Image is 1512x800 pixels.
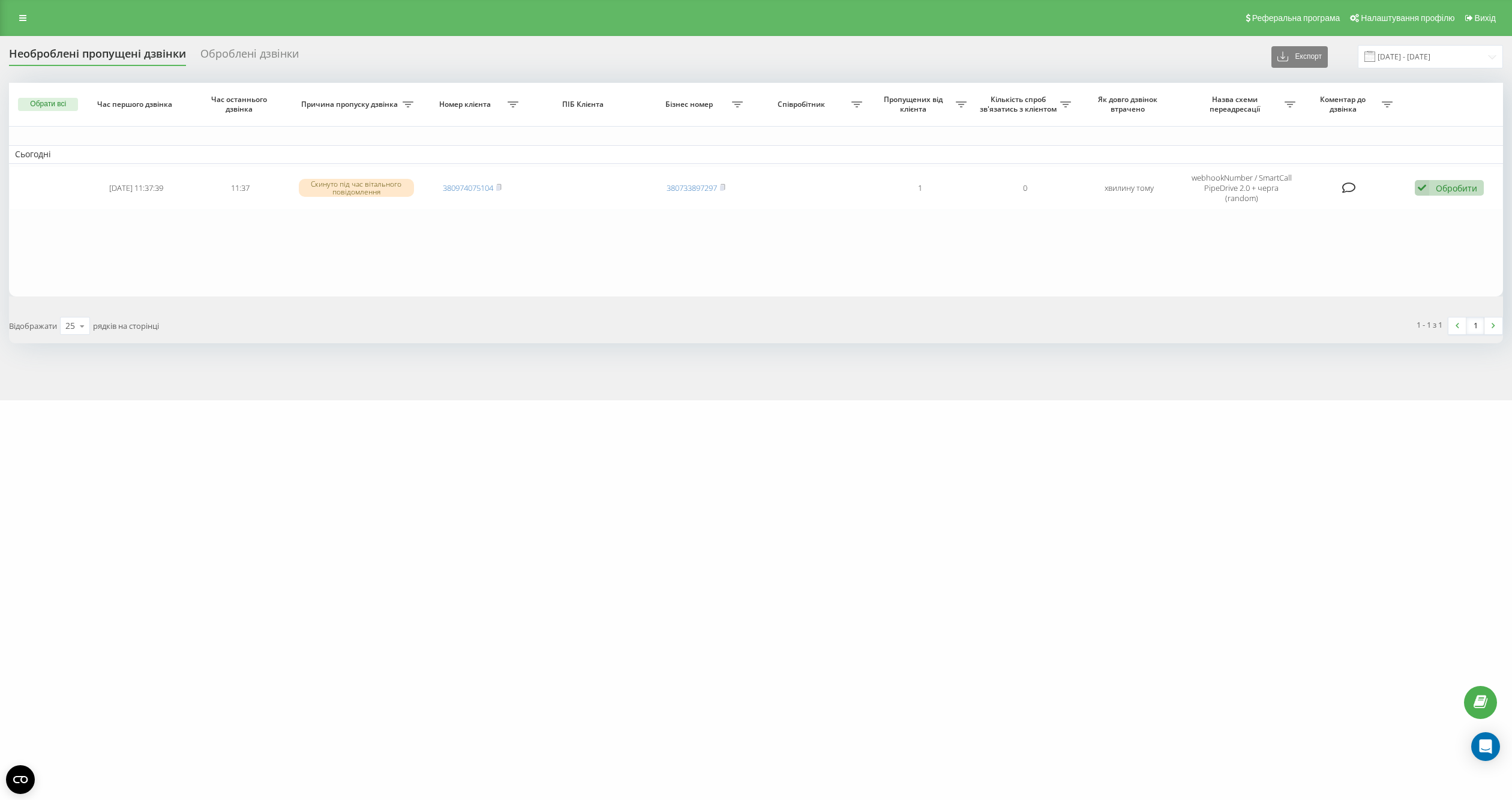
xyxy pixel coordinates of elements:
td: [DATE] 11:37:39 [84,166,188,210]
div: Обробити [1436,182,1477,194]
div: 25 [65,320,75,332]
span: рядків на сторінці [93,320,159,331]
span: Назва схеми переадресації [1188,95,1285,113]
div: Open Intercom Messenger [1471,732,1500,761]
td: хвилину тому [1077,166,1181,210]
button: Обрати всі [18,98,78,111]
span: Кількість спроб зв'язатись з клієнтом [979,95,1060,113]
span: ПІБ Клієнта [536,100,632,109]
a: 380974075104 [443,182,493,193]
div: Скинуто під час вітального повідомлення [299,179,413,197]
button: Open CMP widget [6,765,35,794]
a: 1 [1466,317,1484,334]
td: 11:37 [188,166,293,210]
span: Як довго дзвінок втрачено [1088,95,1171,113]
td: 0 [973,166,1077,210]
span: Пропущених від клієнта [874,95,956,113]
a: 380733897297 [667,182,717,193]
span: Відображати [9,320,57,331]
span: Час першого дзвінка [94,100,178,109]
td: Сьогодні [9,145,1503,163]
span: Співробітник [755,100,851,109]
span: Номер клієнта [426,100,508,109]
span: Налаштування профілю [1361,13,1454,23]
span: Вихід [1475,13,1496,23]
span: Коментар до дзвінка [1307,95,1382,113]
span: Реферальна програма [1252,13,1340,23]
td: webhookNumber / SmartCall PipeDrive 2.0 + черга (random) [1182,166,1301,210]
div: Необроблені пропущені дзвінки [9,47,186,66]
span: Причина пропуску дзвінка [299,100,402,109]
td: 1 [868,166,973,210]
span: Час останнього дзвінка [199,95,283,113]
div: 1 - 1 з 1 [1417,319,1442,331]
button: Експорт [1271,46,1328,68]
span: Бізнес номер [650,100,731,109]
div: Оброблені дзвінки [200,47,299,66]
